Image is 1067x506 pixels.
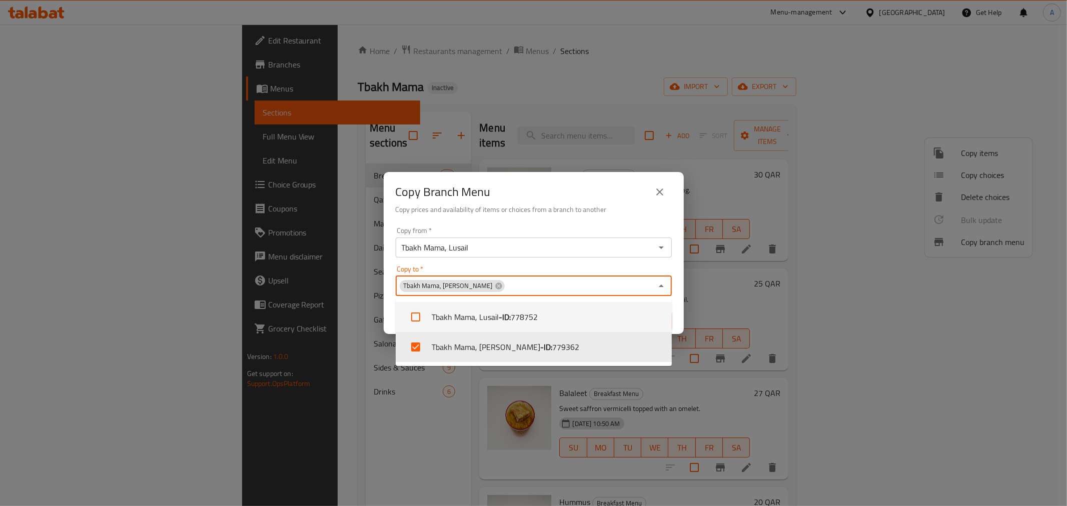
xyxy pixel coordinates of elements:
span: Tbakh Mama, [PERSON_NAME] [400,281,497,290]
b: - ID: [499,311,511,323]
div: Tbakh Mama, [PERSON_NAME] [400,280,505,292]
h2: Copy Branch Menu [396,184,491,200]
button: Close [654,279,668,293]
h6: Copy prices and availability of items or choices from a branch to another [396,204,672,215]
li: Tbakh Mama, [PERSON_NAME] [396,332,672,362]
span: 779362 [552,341,579,353]
button: Open [654,240,668,254]
button: close [648,180,672,204]
span: 778752 [511,311,538,323]
b: - ID: [540,341,552,353]
li: Tbakh Mama, Lusail [396,302,672,332]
